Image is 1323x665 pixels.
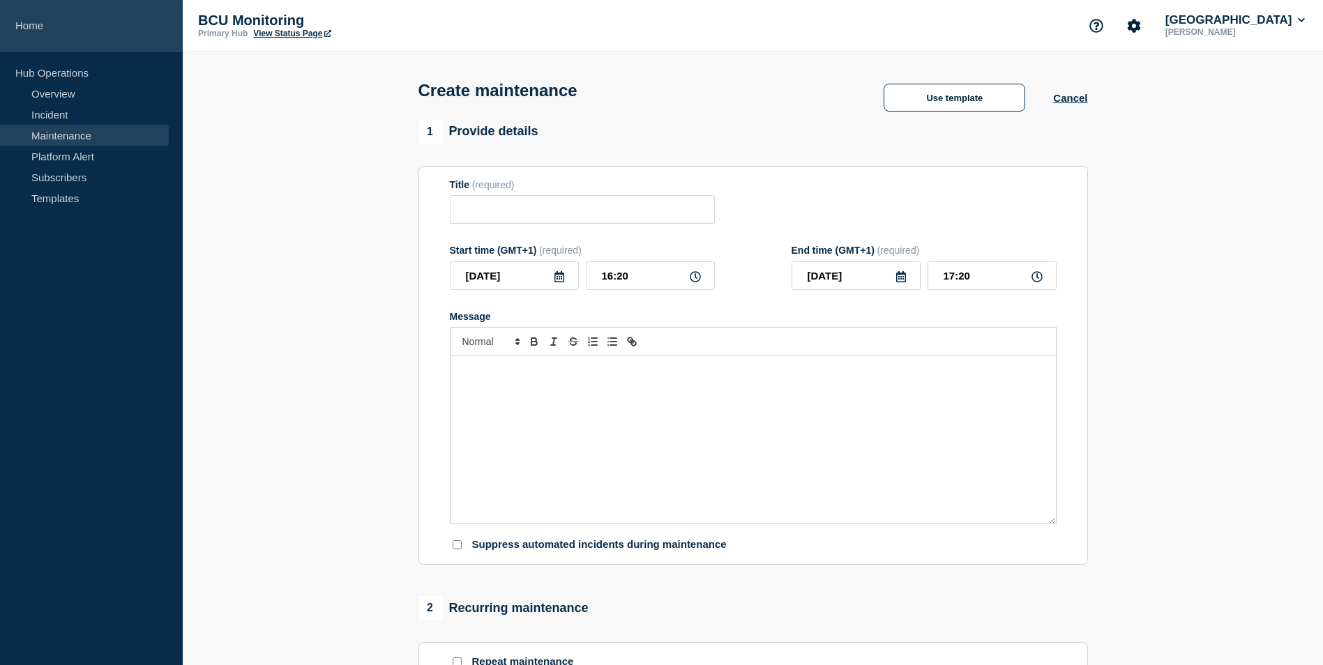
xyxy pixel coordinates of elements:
[539,245,582,256] span: (required)
[1119,11,1149,40] button: Account settings
[450,261,579,290] input: YYYY-MM-DD
[884,84,1025,112] button: Use template
[450,311,1057,322] div: Message
[928,261,1057,290] input: HH:MM
[564,333,583,350] button: Toggle strikethrough text
[472,179,515,190] span: (required)
[451,356,1056,523] div: Message
[1082,11,1111,40] button: Support
[1163,13,1308,27] button: [GEOGRAPHIC_DATA]
[253,29,331,38] a: View Status Page
[586,261,715,290] input: HH:MM
[603,333,622,350] button: Toggle bulleted list
[792,245,1057,256] div: End time (GMT+1)
[418,596,589,620] div: Recurring maintenance
[418,120,442,144] span: 1
[198,29,248,38] p: Primary Hub
[418,596,442,620] span: 2
[524,333,544,350] button: Toggle bold text
[792,261,921,290] input: YYYY-MM-DD
[1163,27,1308,37] p: [PERSON_NAME]
[198,13,477,29] p: BCU Monitoring
[456,333,524,350] span: Font size
[418,81,577,100] h1: Create maintenance
[450,179,715,190] div: Title
[418,120,538,144] div: Provide details
[877,245,920,256] span: (required)
[472,538,727,551] p: Suppress automated incidents during maintenance
[1053,92,1087,104] button: Cancel
[583,333,603,350] button: Toggle ordered list
[622,333,642,350] button: Toggle link
[544,333,564,350] button: Toggle italic text
[450,245,715,256] div: Start time (GMT+1)
[450,195,715,224] input: Title
[453,540,462,549] input: Suppress automated incidents during maintenance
